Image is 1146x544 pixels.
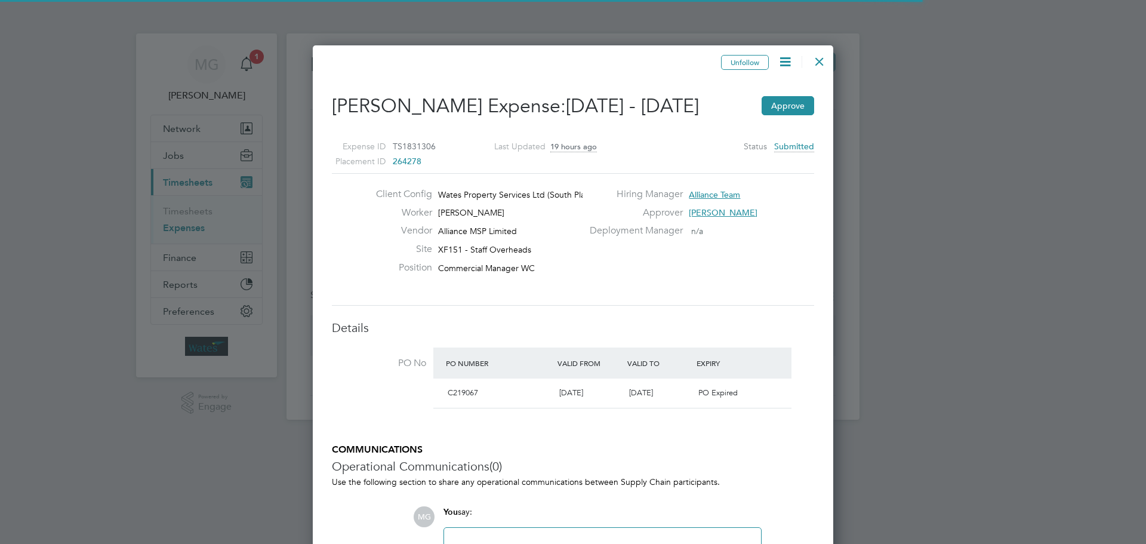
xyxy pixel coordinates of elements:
[559,388,583,398] span: [DATE]
[366,262,432,274] label: Position
[443,352,554,374] div: PO Number
[583,207,683,219] label: Approver
[477,139,546,154] label: Last Updated
[366,225,432,237] label: Vendor
[624,352,694,374] div: Valid To
[366,243,432,256] label: Site
[694,352,763,374] div: Expiry
[489,459,502,474] span: (0)
[698,388,738,398] span: PO Expired
[332,477,814,487] p: Use the following section to share any operational communications between Supply Chain participants.
[550,142,597,152] span: 19 hours ago
[438,244,531,255] span: XF151 - Staff Overheads
[332,459,814,474] h3: Operational Communications
[438,226,517,236] span: Alliance MSP Limited
[332,444,814,456] h5: COMMUNICATIONS
[443,507,458,517] span: You
[438,263,535,273] span: Commercial Manager WC
[583,225,683,237] label: Deployment Manager
[689,189,740,200] span: Alliance Team
[393,156,421,167] span: 264278
[554,352,624,374] div: Valid From
[332,357,426,370] label: PO No
[566,94,699,118] span: [DATE] - [DATE]
[629,388,653,398] span: [DATE]
[332,320,814,336] h3: Details
[762,96,814,115] button: Approve
[366,207,432,219] label: Worker
[438,189,658,200] span: Wates Property Services Ltd (South Planned Maintenance)
[393,141,436,152] span: TS1831306
[414,506,435,527] span: MG
[438,207,504,218] span: [PERSON_NAME]
[774,141,814,152] span: Submitted
[317,154,386,169] label: Placement ID
[721,55,769,70] button: Unfollow
[744,139,767,154] label: Status
[691,226,703,236] span: n/a
[332,94,814,119] h2: [PERSON_NAME] Expense:
[443,506,762,527] div: say:
[583,188,683,201] label: Hiring Manager
[317,139,386,154] label: Expense ID
[448,388,478,398] span: C219067
[366,188,432,201] label: Client Config
[689,207,757,218] span: [PERSON_NAME]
